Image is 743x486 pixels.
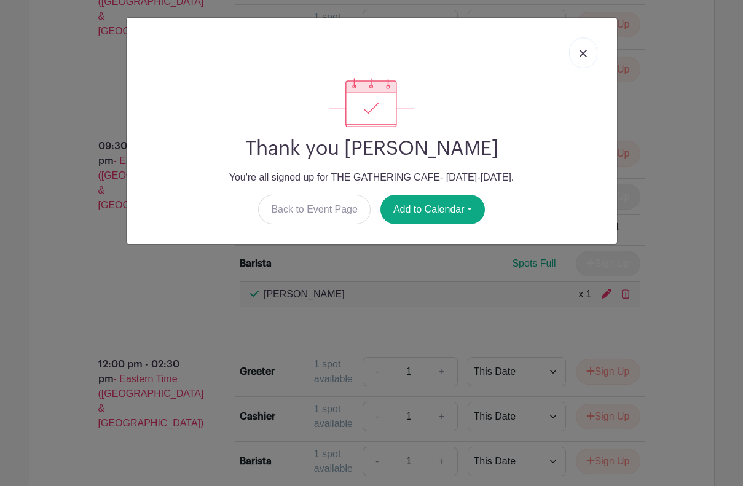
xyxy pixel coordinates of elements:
[580,50,587,57] img: close_button-5f87c8562297e5c2d7936805f587ecaba9071eb48480494691a3f1689db116b3.svg
[136,137,607,160] h2: Thank you [PERSON_NAME]
[136,170,607,185] p: You're all signed up for THE GATHERING CAFE- [DATE]-[DATE].
[258,195,371,224] a: Back to Event Page
[380,195,485,224] button: Add to Calendar
[329,78,414,127] img: signup_complete-c468d5dda3e2740ee63a24cb0ba0d3ce5d8a4ecd24259e683200fb1569d990c8.svg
